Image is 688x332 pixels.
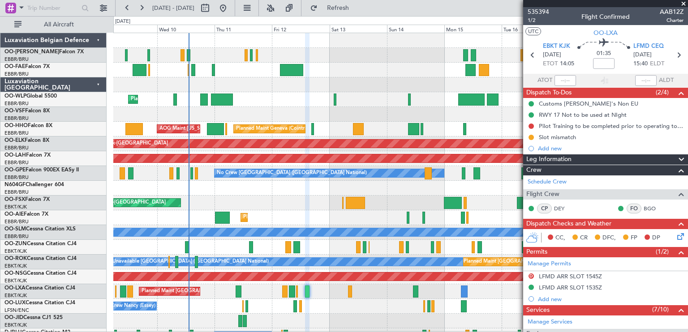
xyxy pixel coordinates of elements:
span: OO-GPE [4,167,26,173]
span: 15:40 [633,60,648,68]
button: D [529,273,534,279]
a: OO-VSFFalcon 8X [4,108,50,114]
span: OO-ZUN [4,241,27,247]
a: EBBR/BRU [4,233,29,240]
span: OO-ROK [4,256,27,261]
a: EBBR/BRU [4,115,29,122]
input: --:-- [555,75,576,86]
div: Fri 12 [272,25,329,33]
a: OO-SLMCessna Citation XLS [4,226,76,232]
span: DP [652,234,660,243]
a: Manage Services [528,318,572,327]
span: (2/4) [656,88,669,97]
span: OO-[PERSON_NAME] [4,49,59,55]
span: OO-WLP [4,94,26,99]
div: LFMD ARR SLOT 1535Z [539,284,602,291]
div: Thu 11 [215,25,272,33]
span: CC, [555,234,565,243]
div: AOG Maint [US_STATE] ([GEOGRAPHIC_DATA]) [159,122,268,136]
span: OO-LXA [4,285,26,291]
a: N604GFChallenger 604 [4,182,64,187]
span: Charter [660,17,684,24]
span: OO-FAE [4,64,25,69]
span: (7/10) [652,305,669,314]
span: Crew [526,165,542,175]
div: Planned Maint Liege [131,93,177,106]
span: FP [631,234,637,243]
a: OO-WLPGlobal 5500 [4,94,57,99]
div: Tue 9 [100,25,157,33]
span: All Aircraft [23,21,95,28]
div: FO [627,204,641,213]
span: OO-NSG [4,271,27,276]
a: EBBR/BRU [4,218,29,225]
a: OO-LXACessna Citation CJ4 [4,285,75,291]
div: A/C Unavailable [GEOGRAPHIC_DATA] ([GEOGRAPHIC_DATA] National) [102,255,269,268]
a: DEY [554,204,574,213]
a: Manage Permits [528,260,571,268]
a: EBBR/BRU [4,189,29,196]
button: Refresh [306,1,360,15]
a: OO-[PERSON_NAME]Falcon 7X [4,49,84,55]
span: OO-SLM [4,226,26,232]
span: Flight Crew [526,189,559,200]
a: OO-FAEFalcon 7X [4,64,50,69]
a: LFSN/ENC [4,307,29,314]
span: Leg Information [526,154,572,165]
span: OO-VSF [4,108,25,114]
a: OO-LUXCessna Citation CJ4 [4,300,75,306]
div: Slot mismatch [539,133,576,141]
span: OO-LAH [4,153,26,158]
div: Planned Maint [GEOGRAPHIC_DATA] ([GEOGRAPHIC_DATA]) [464,255,605,268]
div: Add new [538,295,684,303]
span: 14:05 [560,60,574,68]
button: UTC [525,27,541,35]
div: Add new [538,145,684,152]
a: EBBR/BRU [4,100,29,107]
span: Dispatch Checks and Weather [526,219,611,229]
a: EBKT/KJK [4,204,27,210]
span: AAB12Z [660,7,684,17]
a: OO-FSXFalcon 7X [4,197,50,202]
div: Wed 10 [157,25,215,33]
input: Trip Number [27,1,79,15]
a: OO-HHOFalcon 8X [4,123,52,128]
a: OO-ROKCessna Citation CJ4 [4,256,77,261]
a: OO-JIDCessna CJ1 525 [4,315,63,320]
span: ETOT [543,60,558,68]
a: EBKT/KJK [4,263,27,269]
span: EBKT KJK [543,42,570,51]
div: Flight Confirmed [581,12,630,21]
span: 01:35 [597,49,611,58]
a: EBBR/BRU [4,130,29,136]
div: Planned Maint Kortrijk-[GEOGRAPHIC_DATA] [64,137,168,150]
a: EBBR/BRU [4,174,29,181]
a: EBKT/KJK [4,248,27,255]
span: Services [526,305,550,315]
span: LFMD CEQ [633,42,664,51]
a: OO-ELKFalcon 8X [4,138,49,143]
div: Planned Maint Kortrijk-[GEOGRAPHIC_DATA] [61,196,166,209]
span: CR [580,234,588,243]
a: OO-NSGCessna Citation CJ4 [4,271,77,276]
div: No Crew Nancy (Essey) [102,299,155,313]
div: CP [537,204,552,213]
span: OO-JID [4,315,23,320]
span: OO-HHO [4,123,28,128]
span: 535394 [528,7,549,17]
span: OO-LUX [4,300,26,306]
div: No Crew [GEOGRAPHIC_DATA] ([GEOGRAPHIC_DATA] National) [217,166,367,180]
span: Dispatch To-Dos [526,88,572,98]
a: EBKT/KJK [4,322,27,328]
a: Schedule Crew [528,178,567,187]
a: OO-GPEFalcon 900EX EASy II [4,167,79,173]
span: ATOT [537,76,552,85]
div: Planned Maint Geneva (Cointrin) [236,122,310,136]
span: OO-AIE [4,212,24,217]
div: Planned Maint [GEOGRAPHIC_DATA] ([GEOGRAPHIC_DATA]) [243,211,384,224]
div: RWY 17 Not to be used at NIght [539,111,627,119]
span: OO-LXA [593,28,618,38]
span: [DATE] [543,51,561,60]
a: EBBR/BRU [4,71,29,77]
div: Tue 16 [502,25,559,33]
